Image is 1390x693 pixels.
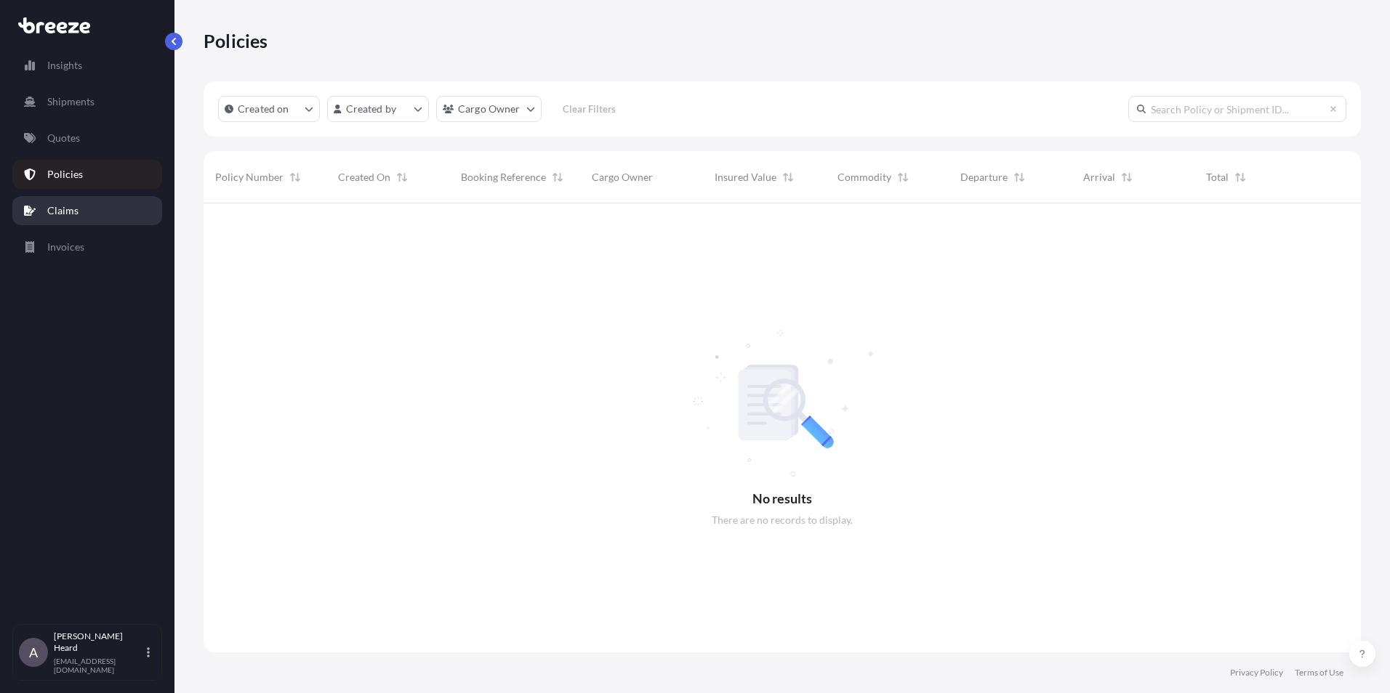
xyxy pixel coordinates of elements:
p: [EMAIL_ADDRESS][DOMAIN_NAME] [54,657,144,674]
button: Sort [1118,169,1136,186]
p: Shipments [47,94,95,109]
button: createdBy Filter options [327,96,429,122]
p: Insights [47,58,82,73]
button: Sort [286,169,304,186]
p: [PERSON_NAME] Heard [54,631,144,654]
button: createdOn Filter options [218,96,320,122]
a: Insights [12,51,162,80]
a: Shipments [12,87,162,116]
p: Clear Filters [563,102,616,116]
span: Insured Value [715,170,776,185]
span: Booking Reference [461,170,546,185]
p: Invoices [47,240,84,254]
input: Search Policy or Shipment ID... [1128,96,1346,122]
a: Privacy Policy [1230,667,1283,678]
button: Sort [1011,169,1028,186]
p: Created by [346,102,397,116]
p: Created on [238,102,289,116]
p: Policies [47,167,83,182]
a: Invoices [12,232,162,262]
button: Sort [393,169,411,186]
p: Quotes [47,131,80,145]
button: Clear Filters [549,97,630,121]
a: Claims [12,196,162,225]
button: cargoOwner Filter options [436,96,542,122]
span: Arrival [1083,170,1115,185]
button: Sort [549,169,566,186]
span: Policy Number [215,170,284,185]
span: Departure [960,170,1008,185]
span: Created On [338,170,390,185]
span: A [29,645,38,660]
a: Quotes [12,123,162,153]
span: Commodity [837,170,891,185]
p: Claims [47,203,79,218]
p: Policies [204,29,268,52]
a: Terms of Use [1295,667,1343,678]
span: Total [1206,170,1229,185]
button: Sort [1232,169,1249,186]
a: Policies [12,160,162,189]
p: Cargo Owner [458,102,521,116]
button: Sort [779,169,797,186]
span: Cargo Owner [592,170,653,185]
button: Sort [894,169,912,186]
